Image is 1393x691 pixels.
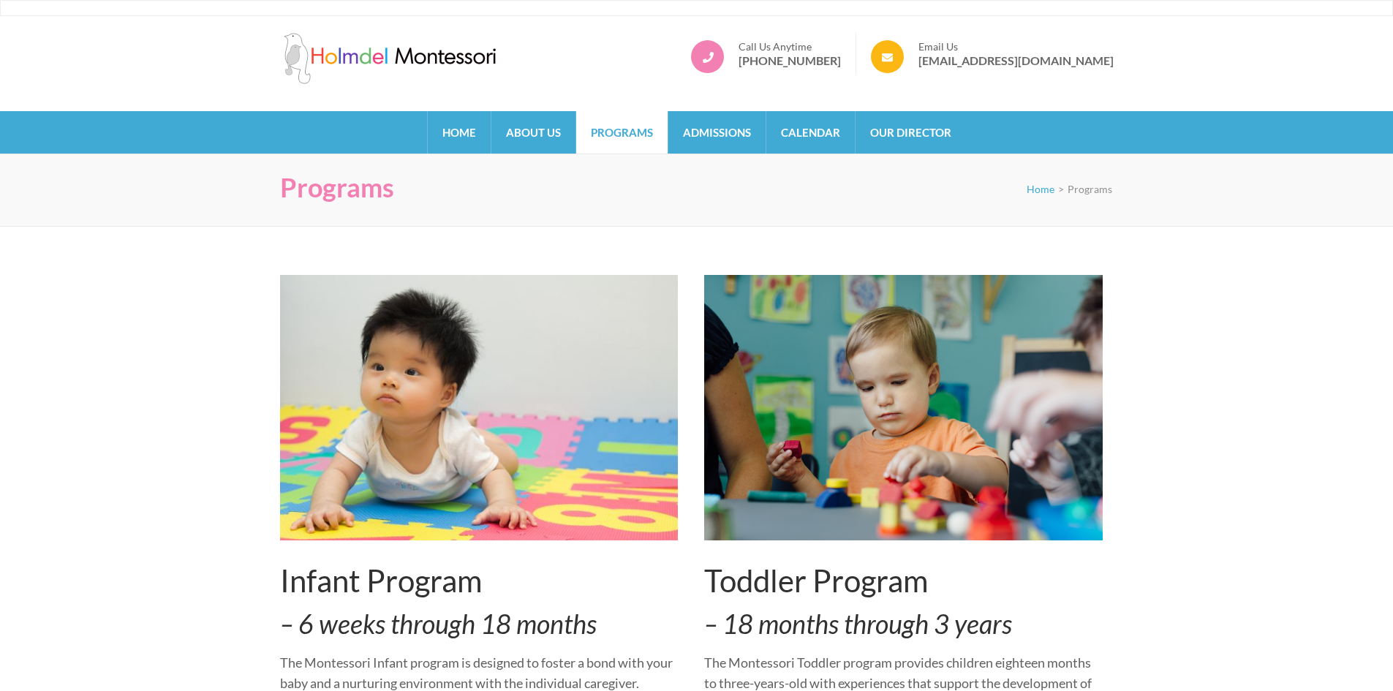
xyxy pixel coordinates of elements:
a: [EMAIL_ADDRESS][DOMAIN_NAME] [918,53,1114,68]
h2: Toddler Program [704,562,1103,599]
a: Admissions [668,111,766,154]
a: About Us [491,111,575,154]
h2: Infant Program [280,562,679,599]
span: > [1058,183,1064,195]
a: Our Director [856,111,966,154]
img: Holmdel Montessori School [280,33,499,84]
a: Programs [576,111,668,154]
h1: Programs [280,172,394,203]
em: – 18 months through 3 years [704,608,1012,640]
a: Calendar [766,111,855,154]
span: Email Us [918,40,1114,53]
a: Home [428,111,491,154]
a: Home [1027,183,1054,195]
span: Call Us Anytime [739,40,841,53]
em: – 6 weeks through 18 months [280,608,597,640]
a: [PHONE_NUMBER] [739,53,841,68]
